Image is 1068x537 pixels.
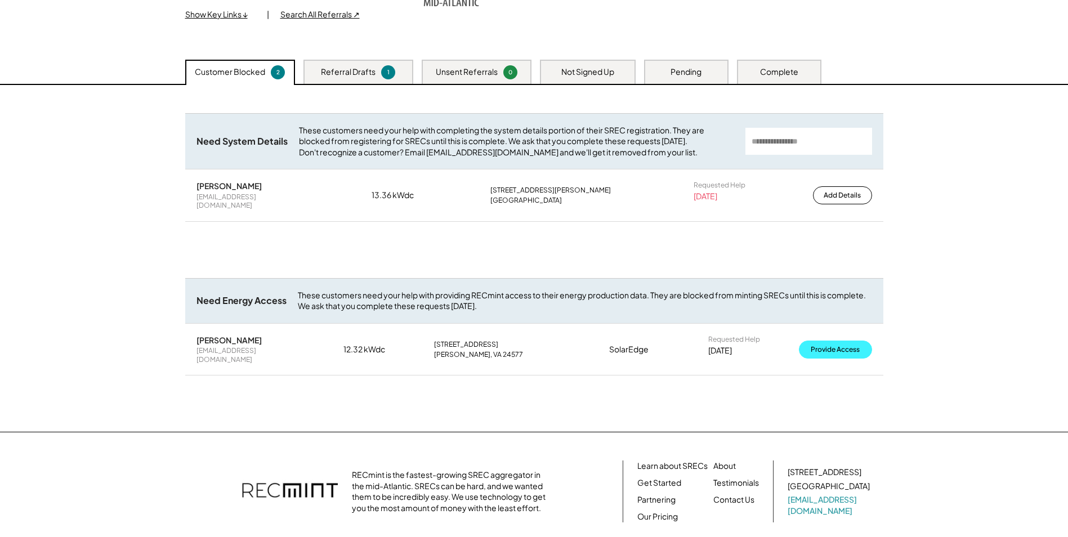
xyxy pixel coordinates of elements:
[609,344,674,355] div: SolarEdge
[196,136,288,147] div: Need System Details
[196,335,298,345] div: [PERSON_NAME]
[637,494,676,505] a: Partnering
[788,494,872,516] a: [EMAIL_ADDRESS][DOMAIN_NAME]
[299,125,734,158] div: These customers need your help with completing the system details portion of their SREC registrat...
[708,335,760,344] div: Requested Help
[760,66,798,78] div: Complete
[490,196,562,205] div: [GEOGRAPHIC_DATA]
[713,460,736,472] a: About
[788,481,870,492] div: [GEOGRAPHIC_DATA]
[436,66,498,78] div: Unsent Referrals
[694,191,717,202] div: [DATE]
[196,181,262,191] div: [PERSON_NAME]
[298,290,872,312] div: These customers need your help with providing RECmint access to their energy production data. The...
[708,345,732,356] div: [DATE]
[637,477,681,489] a: Get Started
[561,66,614,78] div: Not Signed Up
[185,9,256,20] div: Show Key Links ↓
[490,186,611,195] div: [STREET_ADDRESS][PERSON_NAME]
[671,66,701,78] div: Pending
[813,186,872,204] button: Add Details
[195,66,265,78] div: Customer Blocked
[321,66,376,78] div: Referral Drafts
[196,193,309,210] div: [EMAIL_ADDRESS][DOMAIN_NAME]
[343,344,400,355] div: 12.32 kWdc
[637,511,678,522] a: Our Pricing
[280,9,360,20] div: Search All Referrals ↗
[383,68,394,77] div: 1
[196,295,287,307] div: Need Energy Access
[196,346,309,364] div: [EMAIL_ADDRESS][DOMAIN_NAME]
[505,68,516,77] div: 0
[637,460,708,472] a: Learn about SRECs
[434,350,575,359] div: [PERSON_NAME], VA 24577
[799,341,872,359] button: Provide Access
[694,181,745,190] div: Requested Help
[242,472,338,511] img: recmint-logotype%403x.png
[713,477,759,489] a: Testimonials
[372,190,428,201] div: 13.36 kWdc
[272,68,283,77] div: 2
[788,467,861,478] div: [STREET_ADDRESS]
[713,494,754,505] a: Contact Us
[267,9,269,20] div: |
[352,469,552,513] div: RECmint is the fastest-growing SREC aggregator in the mid-Atlantic. SRECs can be hard, and we wan...
[434,340,575,349] div: [STREET_ADDRESS]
